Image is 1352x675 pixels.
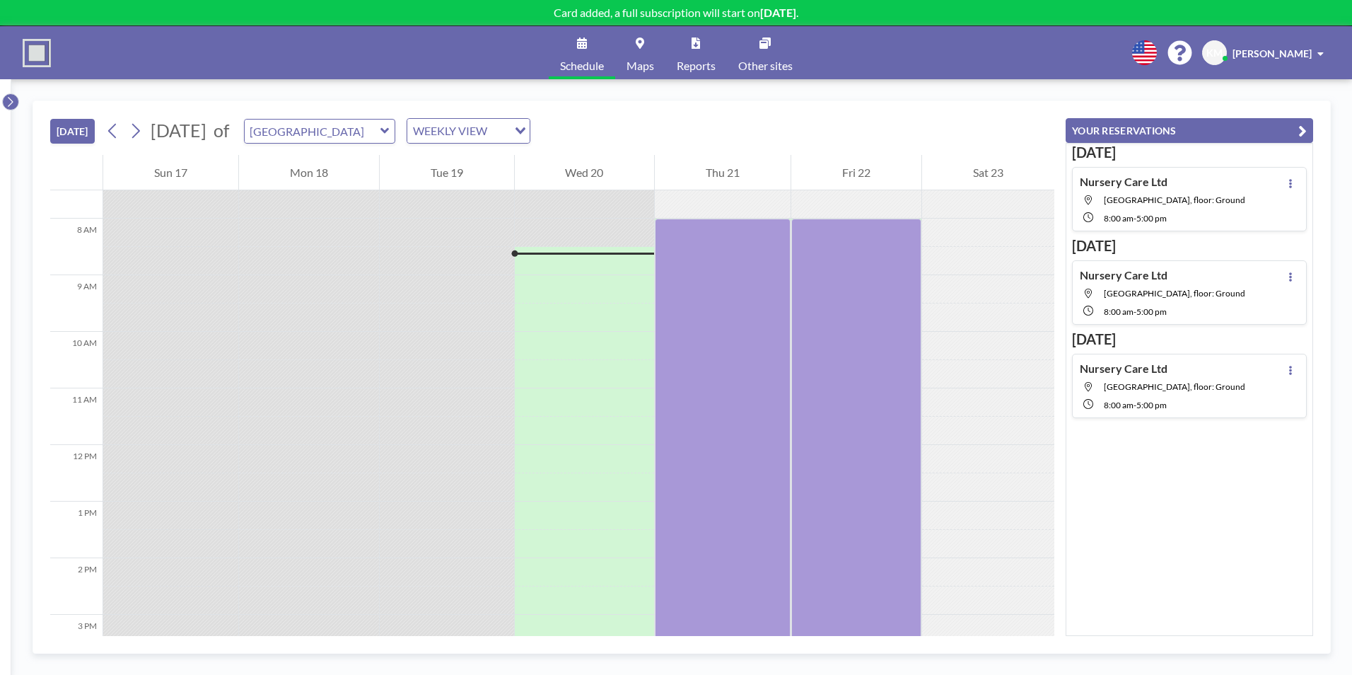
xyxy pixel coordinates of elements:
[677,60,716,71] span: Reports
[1072,144,1307,161] h3: [DATE]
[1104,400,1134,410] span: 8:00 AM
[922,155,1054,190] div: Sat 23
[1104,288,1245,299] span: Westhill BC Meeting Room, floor: Ground
[50,445,103,502] div: 12 PM
[50,162,103,219] div: 7 AM
[1232,47,1312,59] span: [PERSON_NAME]
[515,155,655,190] div: Wed 20
[491,122,506,140] input: Search for option
[23,39,51,67] img: organization-logo
[1134,400,1136,410] span: -
[1104,195,1245,205] span: Westhill BC Meeting Room, floor: Ground
[50,119,95,144] button: [DATE]
[1134,306,1136,317] span: -
[50,219,103,275] div: 8 AM
[1206,47,1223,59] span: KM
[50,502,103,558] div: 1 PM
[1104,306,1134,317] span: 8:00 AM
[245,120,380,143] input: Westhill BC Meeting Room
[1104,213,1134,224] span: 8:00 AM
[410,122,490,140] span: WEEKLY VIEW
[727,26,804,79] a: Other sites
[655,155,791,190] div: Thu 21
[1080,175,1167,189] h4: Nursery Care Ltd
[1072,237,1307,255] h3: [DATE]
[50,388,103,445] div: 11 AM
[103,155,238,190] div: Sun 17
[760,6,796,19] b: [DATE]
[615,26,665,79] a: Maps
[50,275,103,332] div: 9 AM
[791,155,921,190] div: Fri 22
[50,558,103,615] div: 2 PM
[560,60,604,71] span: Schedule
[214,120,229,142] span: of
[50,615,103,671] div: 3 PM
[1080,362,1167,376] h4: Nursery Care Ltd
[1066,118,1313,143] button: YOUR RESERVATIONS
[1072,330,1307,348] h3: [DATE]
[738,60,793,71] span: Other sites
[1080,268,1167,282] h4: Nursery Care Ltd
[1136,306,1167,317] span: 5:00 PM
[1134,213,1136,224] span: -
[665,26,727,79] a: Reports
[407,119,530,143] div: Search for option
[239,155,379,190] div: Mon 18
[50,332,103,388] div: 10 AM
[380,155,514,190] div: Tue 19
[1136,213,1167,224] span: 5:00 PM
[627,60,654,71] span: Maps
[151,120,206,141] span: [DATE]
[1104,381,1245,392] span: Westhill BC Meeting Room, floor: Ground
[549,26,615,79] a: Schedule
[1136,400,1167,410] span: 5:00 PM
